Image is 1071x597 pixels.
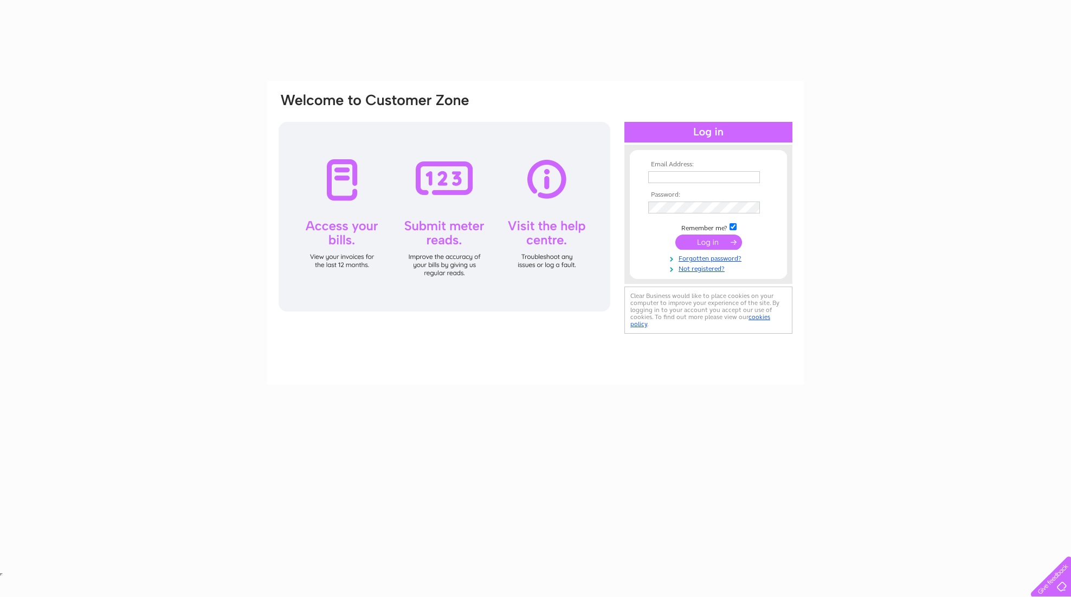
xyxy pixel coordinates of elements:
[630,313,770,328] a: cookies policy
[646,161,771,168] th: Email Address:
[675,235,742,250] input: Submit
[648,252,771,263] a: Forgotten password?
[646,191,771,199] th: Password:
[648,263,771,273] a: Not registered?
[646,222,771,232] td: Remember me?
[624,287,792,334] div: Clear Business would like to place cookies on your computer to improve your experience of the sit...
